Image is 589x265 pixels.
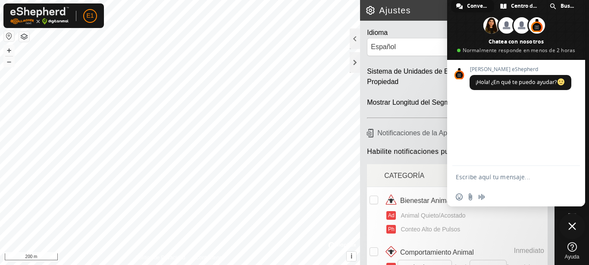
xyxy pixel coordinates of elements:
[384,246,398,259] img: icono de comportamiento animal
[19,31,29,42] button: Capas del Mapa
[367,66,476,87] div: Sistema de Unidades de Esta Propiedad
[555,239,589,263] a: Ayuda
[4,56,14,67] button: –
[559,213,585,239] div: Cerrar el chat
[4,45,14,56] button: +
[557,224,587,234] span: Mapa de Calor
[4,31,14,41] button: Restablecer Mapa
[398,211,465,220] span: Animal Quieto/Acostado
[470,66,571,72] span: [PERSON_NAME] eShepherd
[400,196,452,206] span: Bienestar Animal
[456,193,463,200] span: Insertar un emoji
[135,254,185,262] a: Política de Privacidad
[467,193,474,200] span: Enviar un archivo
[367,28,548,38] div: Idioma
[478,193,485,200] span: Grabar mensaje de audio
[371,42,526,52] div: Español
[10,7,69,25] img: Logo Gallagher
[456,173,558,181] textarea: Escribe aquí tu mensaje...
[86,11,94,20] span: E1
[386,211,396,220] button: Ad
[386,225,396,234] button: Ph
[400,247,474,258] span: Comportamiento Animal
[384,166,466,185] div: CATEGORÍA
[478,246,544,256] div: Inmediato
[367,147,524,161] span: Habilite notificaciones push para esta propiedad
[365,5,555,16] h2: Ajustes
[351,253,352,260] span: i
[367,97,463,111] div: Mostrar Longitud del Segmento
[363,125,551,140] h6: Notificaciones de la Aplicación Móvil
[565,254,580,259] span: Ayuda
[398,225,460,234] span: Conteo Alto de Pulsos
[347,252,356,261] button: i
[367,38,530,56] span: Español
[196,254,225,262] a: Contáctenos
[384,194,398,208] img: icono de bienestar animal
[476,78,565,86] span: ¡Hola! ¿En qué te puedo ayudar?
